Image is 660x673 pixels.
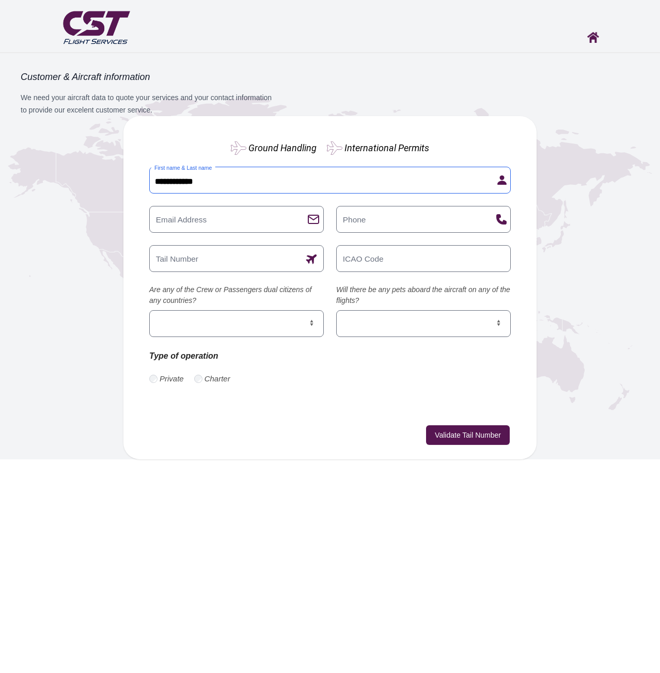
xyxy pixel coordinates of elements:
label: First name & Last name [151,164,215,171]
button: Validate Tail Number [426,425,510,445]
label: Email Address [151,214,211,225]
label: Tail Number [151,253,203,264]
label: Will there be any pets aboard the aircraft on any of the flights? [336,284,511,306]
label: Ground Handling [248,141,317,155]
label: Phone [338,214,370,225]
label: ICAO Code [338,253,388,264]
p: Type of operation [149,349,324,363]
img: Home [587,32,599,43]
label: Charter [205,373,230,385]
label: Are any of the Crew or Passengers dual citizens of any countries? [149,284,324,306]
img: CST Flight Services logo [60,7,132,47]
label: Private [160,373,184,385]
label: International Permits [344,141,429,155]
